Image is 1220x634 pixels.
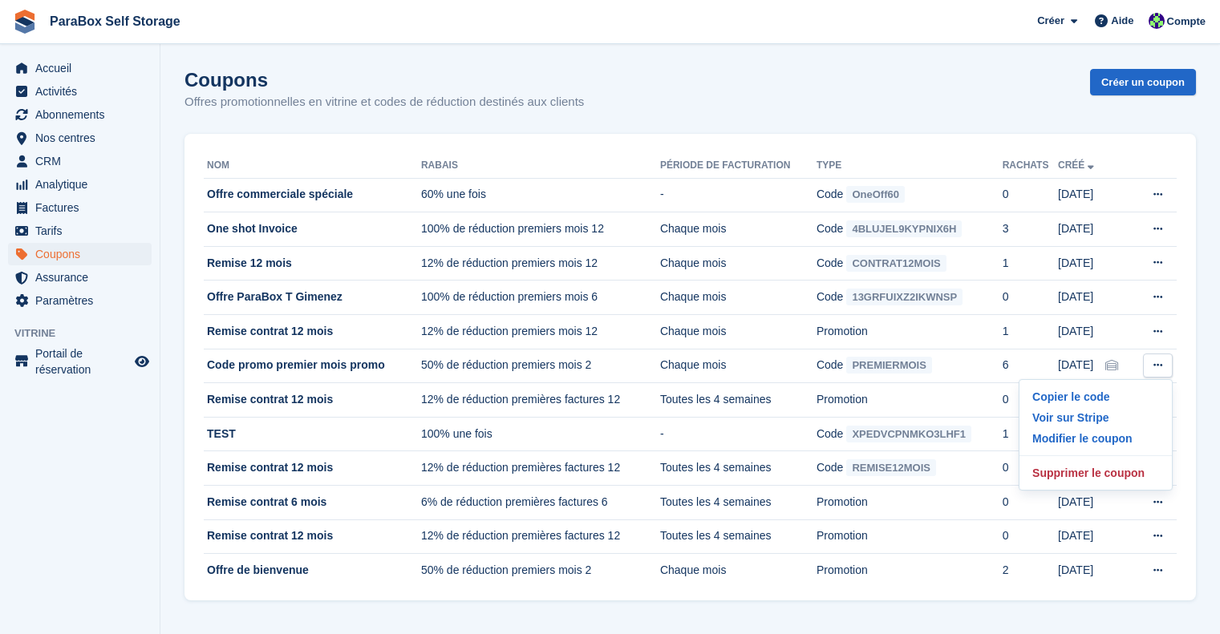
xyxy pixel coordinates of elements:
[204,554,421,588] td: Offre de bienvenue
[13,10,37,34] img: stora-icon-8386f47178a22dfd0bd8f6a31ec36ba5ce8667c1dd55bd0f319d3a0aa187defe.svg
[1058,246,1105,281] td: [DATE]
[817,486,1003,520] td: Promotion
[1167,14,1206,30] span: Compte
[35,103,132,126] span: Abonnements
[660,281,817,315] td: Chaque mois
[1003,486,1058,520] td: 0
[8,196,152,219] a: menu
[421,281,660,315] td: 100% de réduction premiers mois 6
[817,451,1003,486] td: Code
[817,315,1003,349] td: Promotion
[8,80,152,103] a: menu
[1058,315,1105,349] td: [DATE]
[1003,315,1058,349] td: 1
[204,178,421,212] td: Offre commerciale spéciale
[421,519,660,554] td: 12% de réduction premières factures 12
[817,554,1003,588] td: Promotion
[1026,428,1165,449] a: Modifier le coupon
[846,186,905,203] span: OneOff60
[1003,178,1058,212] td: 0
[660,417,817,451] td: -
[1058,281,1105,315] td: [DATE]
[846,220,962,237] span: 4BLUJEL9KYPNIX6H
[846,255,946,272] span: CONTRAT12MOIS
[204,315,421,349] td: Remise contrat 12 mois
[660,178,817,212] td: -
[1003,519,1058,554] td: 0
[817,153,1003,179] th: Type
[421,153,660,179] th: Rabais
[8,289,152,312] a: menu
[1090,69,1196,95] a: Créer un coupon
[184,93,584,111] p: Offres promotionnelles en vitrine et codes de réduction destinés aux clients
[1058,212,1105,247] td: [DATE]
[1026,462,1165,483] p: Supprimer le coupon
[35,57,132,79] span: Accueil
[35,127,132,149] span: Nos centres
[8,173,152,196] a: menu
[817,417,1003,451] td: Code
[421,554,660,588] td: 50% de réduction premiers mois 2
[204,486,421,520] td: Remise contrat 6 mois
[35,173,132,196] span: Analytique
[1003,383,1058,418] td: 0
[817,349,1003,383] td: Code
[660,383,817,418] td: Toutes les 4 semaines
[8,103,152,126] a: menu
[35,80,132,103] span: Activités
[8,345,152,378] a: menu
[8,57,152,79] a: menu
[846,459,936,476] span: REMISE12MOIS
[35,243,132,265] span: Coupons
[184,69,584,91] h1: Coupons
[421,178,660,212] td: 60% une fois
[660,519,817,554] td: Toutes les 4 semaines
[421,486,660,520] td: 6% de réduction premières factures 6
[8,266,152,289] a: menu
[14,325,160,341] span: Vitrine
[35,220,132,242] span: Tarifs
[846,357,931,374] span: PREMIERMOIS
[817,246,1003,281] td: Code
[660,451,817,486] td: Toutes les 4 semaines
[204,519,421,554] td: Remise contrat 12 mois
[1003,246,1058,281] td: 1
[1003,212,1058,247] td: 3
[660,349,817,383] td: Chaque mois
[35,345,132,378] span: Portail de réservation
[1003,554,1058,588] td: 2
[1003,417,1058,451] td: 1
[35,150,132,172] span: CRM
[1003,451,1058,486] td: 0
[421,383,660,418] td: 12% de réduction premières factures 12
[1026,407,1165,428] a: Voir sur Stripe
[35,289,132,312] span: Paramètres
[8,127,152,149] a: menu
[817,519,1003,554] td: Promotion
[8,243,152,265] a: menu
[660,246,817,281] td: Chaque mois
[421,349,660,383] td: 50% de réduction premiers mois 2
[1003,153,1058,179] th: Rachats
[1058,554,1105,588] td: [DATE]
[660,486,817,520] td: Toutes les 4 semaines
[421,315,660,349] td: 12% de réduction premiers mois 12
[421,246,660,281] td: 12% de réduction premiers mois 12
[35,196,132,219] span: Factures
[421,451,660,486] td: 12% de réduction premières factures 12
[817,383,1003,418] td: Promotion
[43,8,187,34] a: ParaBox Self Storage
[1003,349,1058,383] td: 6
[8,150,152,172] a: menu
[1058,178,1105,212] td: [DATE]
[204,153,421,179] th: Nom
[817,281,1003,315] td: Code
[204,383,421,418] td: Remise contrat 12 mois
[204,451,421,486] td: Remise contrat 12 mois
[660,554,817,588] td: Chaque mois
[132,352,152,371] a: Boutique d'aperçu
[35,266,132,289] span: Assurance
[1111,13,1133,29] span: Aide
